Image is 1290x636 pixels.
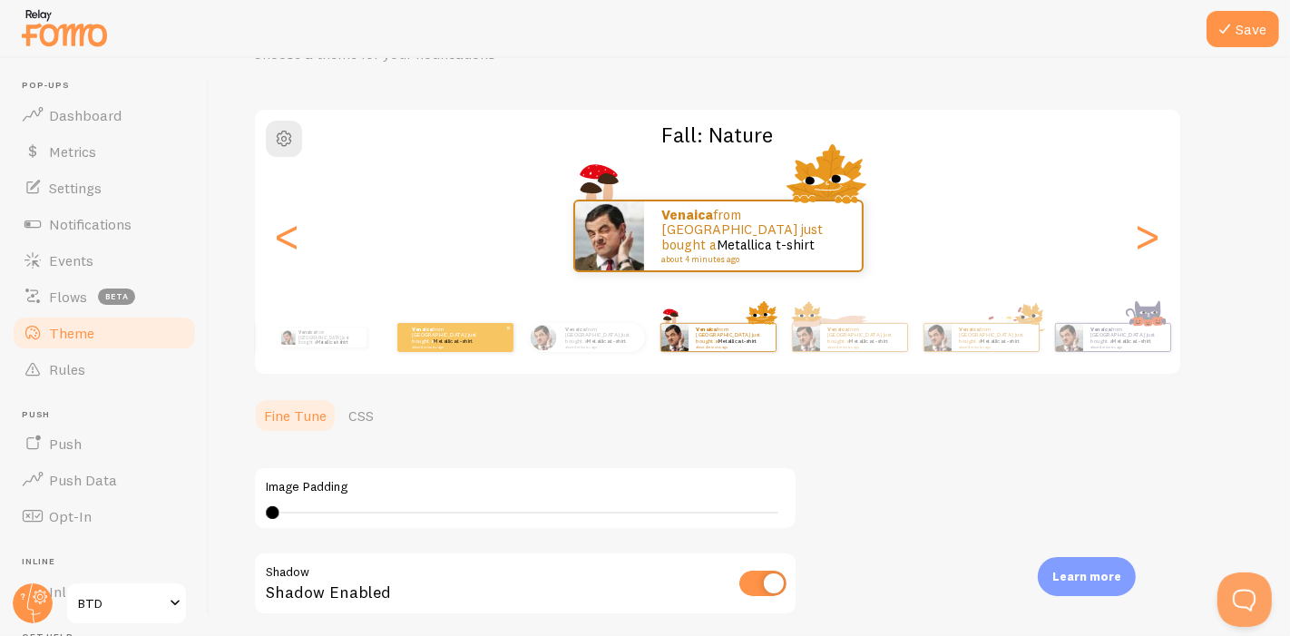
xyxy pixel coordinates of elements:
[412,326,484,348] p: from [GEOGRAPHIC_DATA] just bought a
[792,324,819,351] img: Fomo
[277,171,298,301] div: Previous slide
[565,345,636,348] small: about 4 minutes ago
[266,479,785,495] label: Image Padding
[49,507,92,525] span: Opt-In
[1112,338,1151,345] a: Metallica t-shirt
[253,397,337,434] a: Fine Tune
[1090,326,1111,333] strong: Venaica
[662,208,844,264] p: from [GEOGRAPHIC_DATA] just bought a
[49,360,85,378] span: Rules
[65,582,188,625] a: BTD
[280,330,295,345] img: Fomo
[98,289,135,305] span: beta
[11,426,198,462] a: Push
[49,251,93,269] span: Events
[49,582,84,601] span: Inline
[19,5,110,51] img: fomo-relay-logo-orange.svg
[718,338,757,345] a: Metallica t-shirt
[49,142,96,161] span: Metrics
[1052,568,1121,585] p: Learn more
[298,329,316,335] strong: Venaica
[1090,326,1163,348] p: from [GEOGRAPHIC_DATA] just bought a
[298,328,359,347] p: from [GEOGRAPHIC_DATA] just bought a
[49,179,102,197] span: Settings
[49,288,87,306] span: Flows
[49,324,94,342] span: Theme
[11,315,198,351] a: Theme
[11,279,198,315] a: Flows beta
[565,326,638,348] p: from [GEOGRAPHIC_DATA] just bought a
[959,326,1031,348] p: from [GEOGRAPHIC_DATA] just bought a
[412,326,433,333] strong: Venaica
[22,556,198,568] span: Inline
[1038,557,1136,596] div: Learn more
[49,215,132,233] span: Notifications
[959,326,980,333] strong: Venaica
[412,345,483,348] small: about 4 minutes ago
[660,324,688,351] img: Fomo
[924,324,951,351] img: Fomo
[718,236,816,253] a: Metallica t-shirt
[49,435,82,453] span: Push
[662,206,714,223] strong: Venaica
[255,121,1180,149] h2: Fall: Nature
[587,338,626,345] a: Metallica t-shirt
[78,592,164,614] span: BTD
[11,462,198,498] a: Push Data
[662,255,838,264] small: about 4 minutes ago
[22,80,198,92] span: Pop-ups
[565,326,586,333] strong: Venaica
[981,338,1020,345] a: Metallica t-shirt
[827,326,900,348] p: from [GEOGRAPHIC_DATA] just bought a
[849,338,888,345] a: Metallica t-shirt
[1055,324,1082,351] img: Fomo
[696,326,717,333] strong: Venaica
[337,397,385,434] a: CSS
[11,573,198,610] a: Inline
[696,326,768,348] p: from [GEOGRAPHIC_DATA] just bought a
[11,97,198,133] a: Dashboard
[11,206,198,242] a: Notifications
[49,106,122,124] span: Dashboard
[1090,345,1161,348] small: about 4 minutes ago
[253,552,797,618] div: Shadow Enabled
[959,345,1030,348] small: about 4 minutes ago
[575,201,644,270] img: Fomo
[1217,572,1272,627] iframe: Help Scout Beacon - Open
[11,170,198,206] a: Settings
[11,133,198,170] a: Metrics
[1137,171,1158,301] div: Next slide
[317,339,347,345] a: Metallica t-shirt
[22,409,198,421] span: Push
[434,338,473,345] a: Metallica t-shirt
[530,324,556,350] img: Fomo
[696,345,767,348] small: about 4 minutes ago
[11,242,198,279] a: Events
[827,326,848,333] strong: Venaica
[11,351,198,387] a: Rules
[49,471,117,489] span: Push Data
[827,345,898,348] small: about 4 minutes ago
[11,498,198,534] a: Opt-In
